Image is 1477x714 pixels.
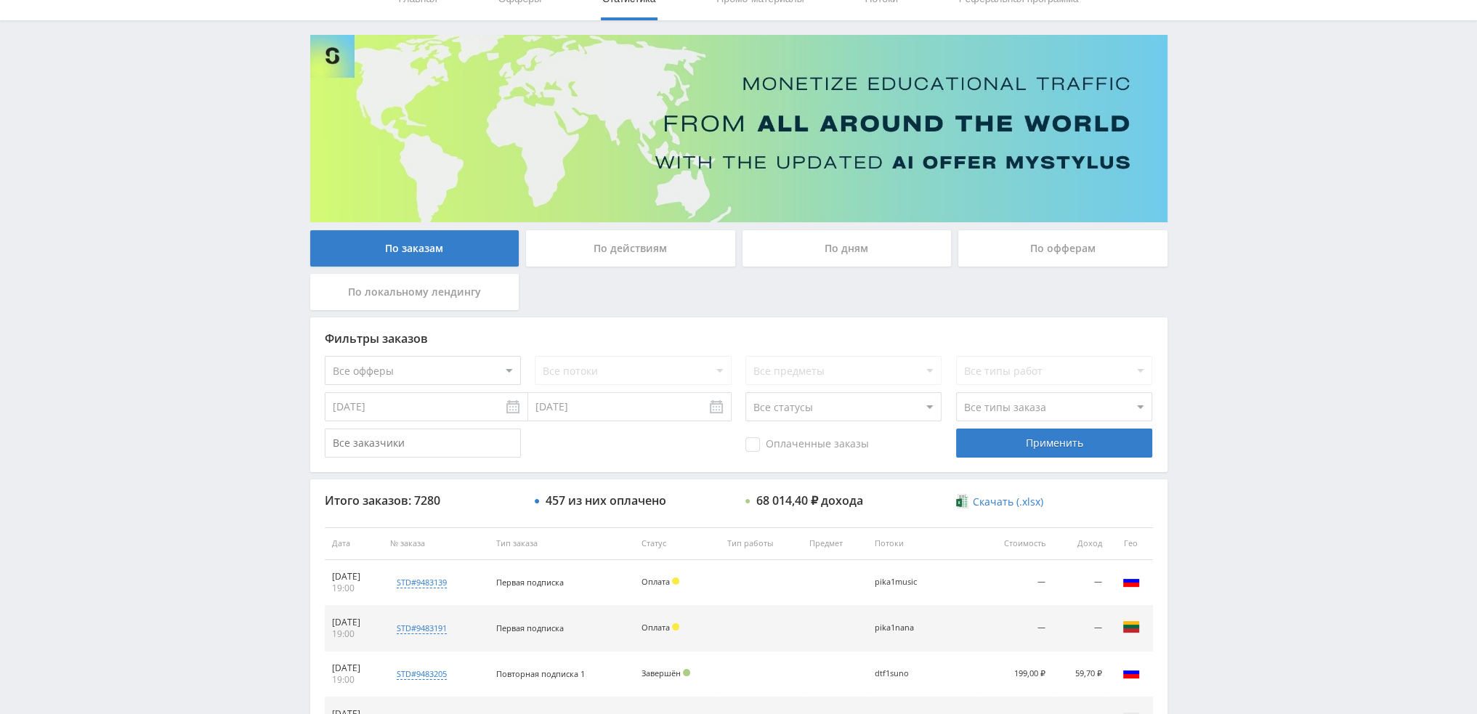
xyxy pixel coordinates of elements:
[634,527,721,560] th: Статус
[1053,606,1109,652] td: —
[496,622,564,633] span: Первая подписка
[325,494,521,507] div: Итого заказов: 7280
[756,494,863,507] div: 68 014,40 ₽ дохода
[1122,572,1140,590] img: rus.png
[546,494,666,507] div: 457 из них оплачено
[745,437,869,452] span: Оплаченные заказы
[526,230,735,267] div: По действиям
[325,429,521,458] input: Все заказчики
[332,583,376,594] div: 19:00
[310,274,519,310] div: По локальному лендингу
[397,668,447,680] div: std#9483205
[397,577,447,588] div: std#9483139
[332,617,376,628] div: [DATE]
[1053,527,1109,560] th: Доход
[496,668,585,679] span: Повторная подписка 1
[496,577,564,588] span: Первая подписка
[397,622,447,634] div: std#9483191
[332,674,376,686] div: 19:00
[956,494,968,508] img: xlsx
[642,576,670,587] span: Оплата
[875,577,940,587] div: pika1music
[976,652,1053,697] td: 199,00 ₽
[976,527,1053,560] th: Стоимость
[332,628,376,640] div: 19:00
[332,571,376,583] div: [DATE]
[325,332,1153,345] div: Фильтры заказов
[672,623,679,630] span: Холд
[976,560,1053,606] td: —
[1053,560,1109,606] td: —
[383,527,489,560] th: № заказа
[310,230,519,267] div: По заказам
[1053,652,1109,697] td: 59,70 ₽
[742,230,952,267] div: По дням
[642,668,681,678] span: Завершён
[875,623,940,633] div: pika1nana
[489,527,634,560] th: Тип заказа
[973,496,1043,508] span: Скачать (.xlsx)
[802,527,867,560] th: Предмет
[867,527,976,560] th: Потоки
[325,527,383,560] th: Дата
[683,669,690,676] span: Подтвержден
[642,622,670,633] span: Оплата
[720,527,802,560] th: Тип работы
[310,35,1168,222] img: Banner
[1109,527,1153,560] th: Гео
[958,230,1168,267] div: По офферам
[875,669,940,678] div: dtf1suno
[956,495,1043,509] a: Скачать (.xlsx)
[1122,618,1140,636] img: ltu.png
[332,662,376,674] div: [DATE]
[956,429,1152,458] div: Применить
[672,577,679,585] span: Холд
[1122,664,1140,681] img: rus.png
[976,606,1053,652] td: —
